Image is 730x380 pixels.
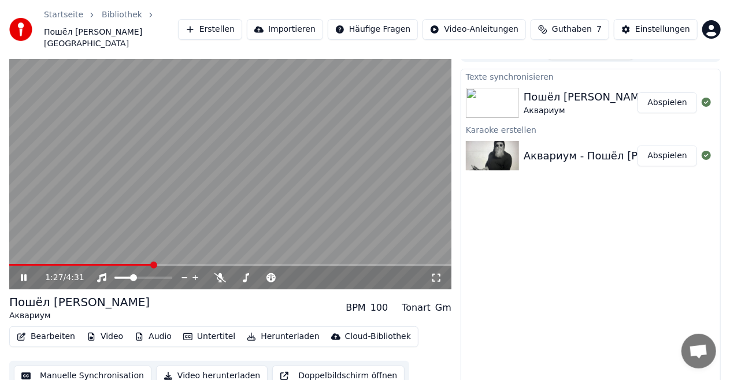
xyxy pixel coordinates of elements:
[12,329,80,345] button: Bearbeiten
[44,9,83,21] a: Startseite
[524,148,714,164] div: Аквариум - Пошёл [PERSON_NAME]
[635,24,690,35] div: Einstellungen
[82,329,128,345] button: Video
[9,294,150,310] div: Пошёл [PERSON_NAME]
[531,19,609,40] button: Guthaben7
[102,9,142,21] a: Bibliothek
[614,19,698,40] button: Einstellungen
[370,301,388,315] div: 100
[45,272,63,284] span: 1:27
[461,69,720,83] div: Texte synchronisieren
[596,24,602,35] span: 7
[435,301,451,315] div: Gm
[638,146,697,166] button: Abspielen
[681,334,716,368] a: Chat öffnen
[524,105,650,117] div: Аквариум
[345,331,411,342] div: Cloud-Bibliothek
[9,18,32,41] img: youka
[179,329,240,345] button: Untertitel
[178,19,242,40] button: Erstellen
[9,310,150,322] div: Аквариум
[552,24,592,35] span: Guthaben
[130,329,176,345] button: Audio
[66,272,84,284] span: 4:31
[346,301,365,315] div: BPM
[524,89,650,105] div: Пошёл [PERSON_NAME]
[328,19,418,40] button: Häufige Fragen
[638,92,697,113] button: Abspielen
[242,329,324,345] button: Herunterladen
[461,122,720,136] div: Karaoke erstellen
[44,27,178,50] span: Пошёл [PERSON_NAME][GEOGRAPHIC_DATA]
[402,301,431,315] div: Tonart
[44,9,178,50] nav: breadcrumb
[247,19,323,40] button: Importieren
[45,272,73,284] div: /
[423,19,526,40] button: Video-Anleitungen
